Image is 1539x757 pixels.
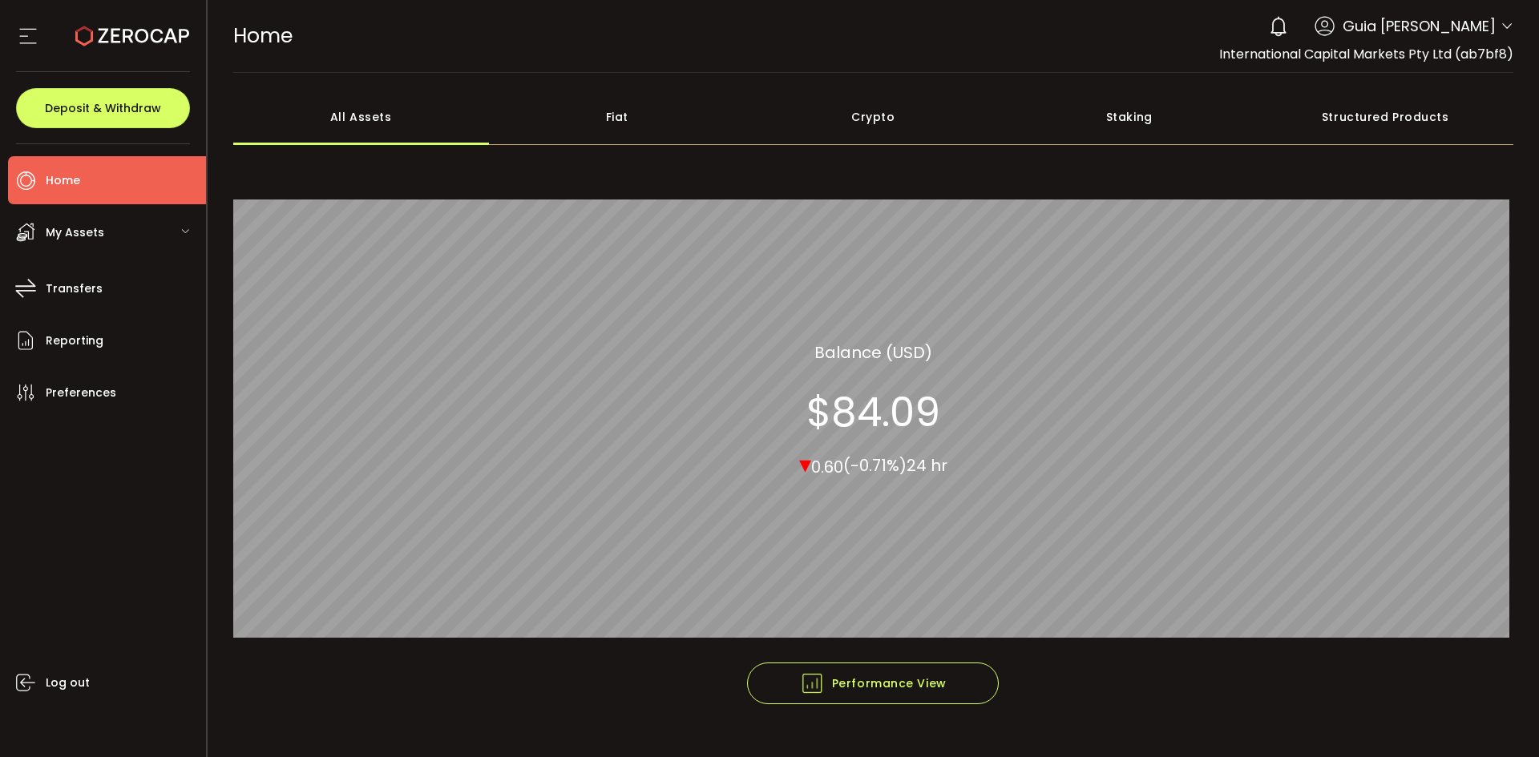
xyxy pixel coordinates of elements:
button: Deposit & Withdraw [16,88,190,128]
span: Home [46,169,80,192]
span: (-0.71%) [843,454,907,477]
span: Transfers [46,277,103,300]
section: $84.09 [806,388,940,436]
div: Structured Products [1258,89,1514,145]
div: Fiat [489,89,745,145]
span: ▾ [799,446,811,481]
span: 0.60 [811,455,843,477]
span: My Assets [46,221,104,244]
div: All Assets [233,89,490,145]
span: Home [233,22,293,50]
div: Crypto [745,89,1002,145]
span: Reporting [46,329,103,352]
span: Preferences [46,381,116,405]
button: Performance View [747,662,999,704]
span: International Capital Markets Pty Ltd (ab7bf8) [1219,45,1513,63]
div: Staking [1001,89,1258,145]
span: 24 hr [907,454,947,477]
iframe: Chat Widget [1459,680,1539,757]
span: Performance View [800,671,947,695]
span: Guia [PERSON_NAME] [1343,15,1496,37]
section: Balance (USD) [814,340,932,364]
span: Deposit & Withdraw [45,103,161,114]
span: Log out [46,671,90,695]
